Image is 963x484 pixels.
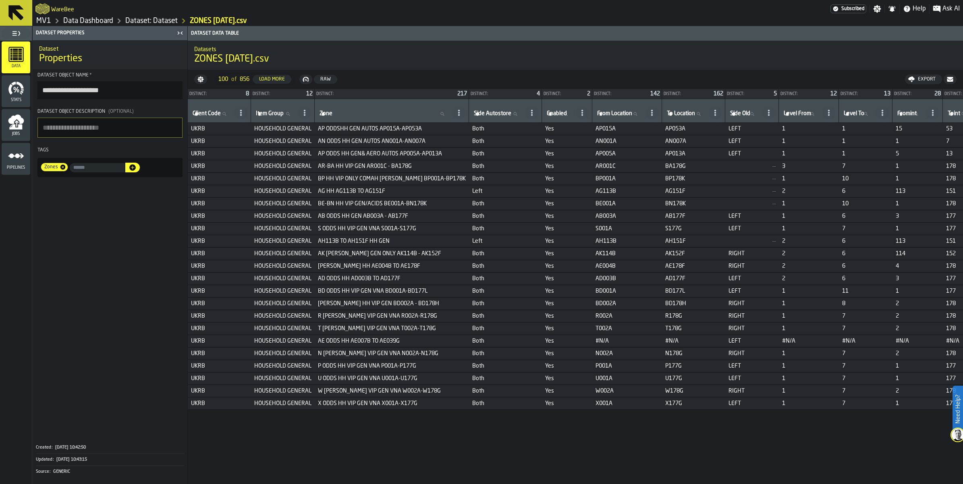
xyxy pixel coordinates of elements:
span: Yes [545,225,589,232]
h2: Sub Title [39,44,181,52]
span: label [474,110,511,117]
span: Tags [37,148,49,153]
a: link-to-/wh/i/3ccf57d1-1e0c-4a81-a3bb-c2011c5f0d50/data [63,17,113,25]
input: label [842,109,874,119]
span: 13 [884,91,890,97]
input: label [254,109,297,119]
span: Yes [545,151,589,157]
span: 6 [842,238,889,244]
input: label [896,109,925,119]
span: 28 [934,91,941,97]
span: Yes [545,263,589,269]
div: Source [36,469,52,474]
span: 1 [896,138,940,145]
div: StatList-item-Distinct: [662,89,725,99]
span: HOUSEHOLD GENERAL [254,263,311,269]
span: Yes [545,176,589,182]
span: LEFT [728,213,776,219]
header: Dataset Data Table [188,26,963,41]
span: AP005A [596,151,659,157]
span: UKRB [191,201,248,207]
span: Yes [545,213,589,219]
span: 7 [842,163,889,170]
span: 100 [218,76,228,83]
button: button- [944,74,957,84]
span: HOUSEHOLD GENERAL [254,176,311,182]
label: button-toggle-Toggle Full Menu [2,28,30,39]
span: AH113B [596,238,659,244]
span: 10 [842,201,889,207]
span: Pipelines [2,165,30,170]
header: Dataset Properties [33,26,187,40]
span: AG HH AG113B TO AG151F [318,188,466,194]
label: button-toggle-Notifications [885,5,899,13]
span: ZONES [DATE].csv [194,53,269,66]
li: menu Stats [2,75,30,108]
span: S001A [596,225,659,232]
span: Yes [545,188,589,194]
input: label [782,109,821,119]
span: Remove tag [60,164,68,170]
input: label [545,109,574,119]
span: AG113B [596,188,659,194]
span: Yes [545,138,589,145]
span: UKRB [191,250,248,257]
span: AB177F [665,213,722,219]
span: Yes [545,300,589,307]
button: button- [299,74,312,84]
span: 2 [782,250,836,257]
span: 8 [246,91,249,97]
span: 5 [896,151,940,157]
div: Raw [317,77,334,82]
span: UKRB [191,263,248,269]
button: button-Load More [253,75,291,84]
span: HOUSEHOLD GENERAL [254,250,311,257]
span: 11 [842,288,889,294]
span: Help [913,4,926,14]
label: input-value- [70,163,125,172]
span: UKRB [191,176,248,182]
span: 113 [896,188,940,194]
span: HOUSEHOLD GENERAL [254,313,311,319]
span: — [728,176,776,182]
h2: Sub Title [194,45,957,53]
span: AB ODDS HH GEN AB003A - AB177F [318,213,466,219]
span: BP HH VIP ONLY COMAH [PERSON_NAME] BP001A-BP178K [318,176,466,182]
span: Both [472,163,539,170]
span: 2 [782,238,836,244]
span: : [53,457,54,462]
span: AH151F [665,238,722,244]
span: GENERIC [53,469,70,474]
span: AD003B [596,275,659,282]
span: 1 [842,138,889,145]
span: Ask AI [942,4,960,14]
div: Distinct: [471,92,533,96]
span: (Optional) [108,109,134,114]
span: AP053A [665,126,722,132]
span: AB003A [596,213,659,219]
div: StatList-item-Distinct: [779,89,838,99]
span: 6 [842,188,889,194]
span: HOUSEHOLD GENERAL [254,163,311,170]
span: Yes [545,250,589,257]
span: AD ODDS HH AD003B TO AD177F [318,275,466,282]
div: Distinct: [727,92,770,96]
span: 10 [842,176,889,182]
span: LEFT [728,126,776,132]
span: AR-BA HH VIP GEN AR001C - BA178G [318,163,466,170]
div: Distinct: [544,92,584,96]
span: RIGHT [728,250,776,257]
span: label [784,110,811,117]
span: [PERSON_NAME] HH VIP GEN BD002A - BD178H [318,300,466,307]
input: label [318,109,451,119]
div: Distinct: [780,92,827,96]
span: AH113B TO AH151F HH GEN [318,238,466,244]
span: 3 [896,213,940,219]
div: Distinct: [894,92,931,96]
div: Dataset Properties [34,30,174,36]
span: label [667,110,695,117]
button: button- [125,163,140,172]
div: Updated [36,457,56,462]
